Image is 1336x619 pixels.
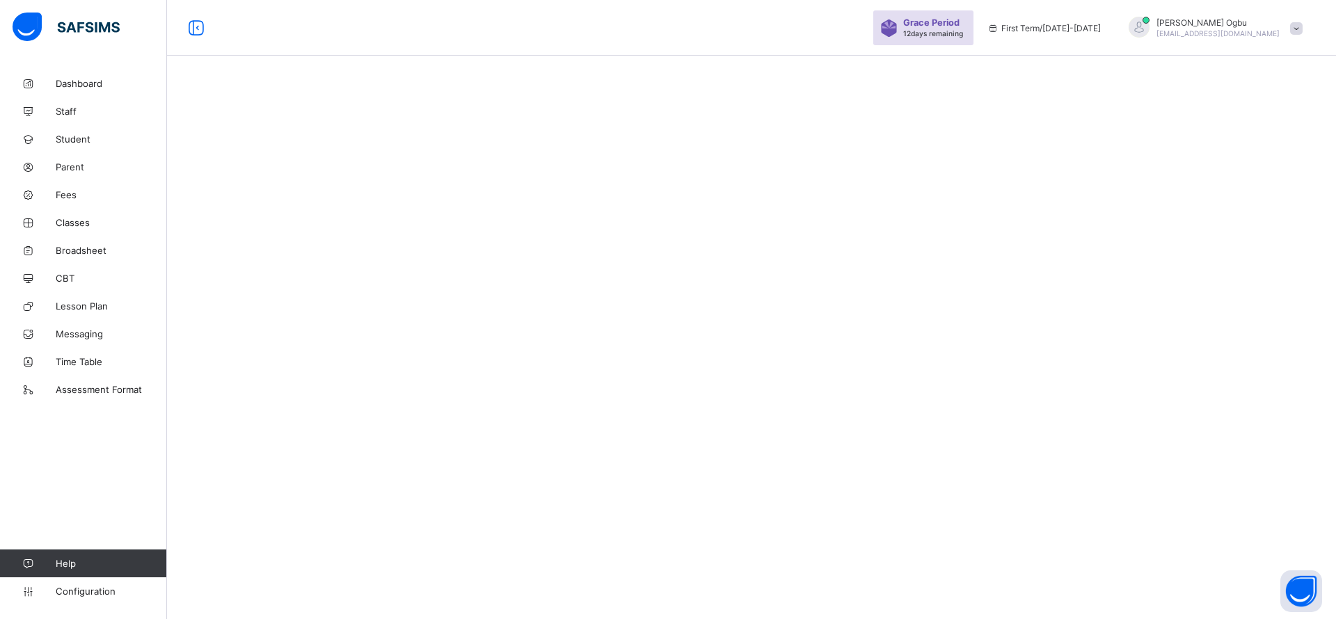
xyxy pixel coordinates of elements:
img: safsims [13,13,120,42]
span: Broadsheet [56,245,167,256]
span: [PERSON_NAME] Ogbu [1156,17,1280,28]
span: CBT [56,273,167,284]
span: Lesson Plan [56,300,167,312]
span: Staff [56,106,167,117]
span: Messaging [56,328,167,339]
span: session/term information [987,23,1101,33]
span: Time Table [56,356,167,367]
div: AnnOgbu [1115,17,1310,40]
span: Assessment Format [56,384,167,395]
span: Classes [56,217,167,228]
span: [EMAIL_ADDRESS][DOMAIN_NAME] [1156,29,1280,38]
span: Parent [56,161,167,172]
button: Open asap [1280,570,1322,612]
span: Help [56,558,166,569]
span: 12 days remaining [903,29,963,38]
span: Dashboard [56,78,167,89]
img: sticker-purple.71386a28dfed39d6af7621340158ba97.svg [880,19,898,37]
span: Configuration [56,586,166,597]
span: Fees [56,189,167,200]
span: Grace Period [903,17,960,28]
span: Student [56,134,167,145]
